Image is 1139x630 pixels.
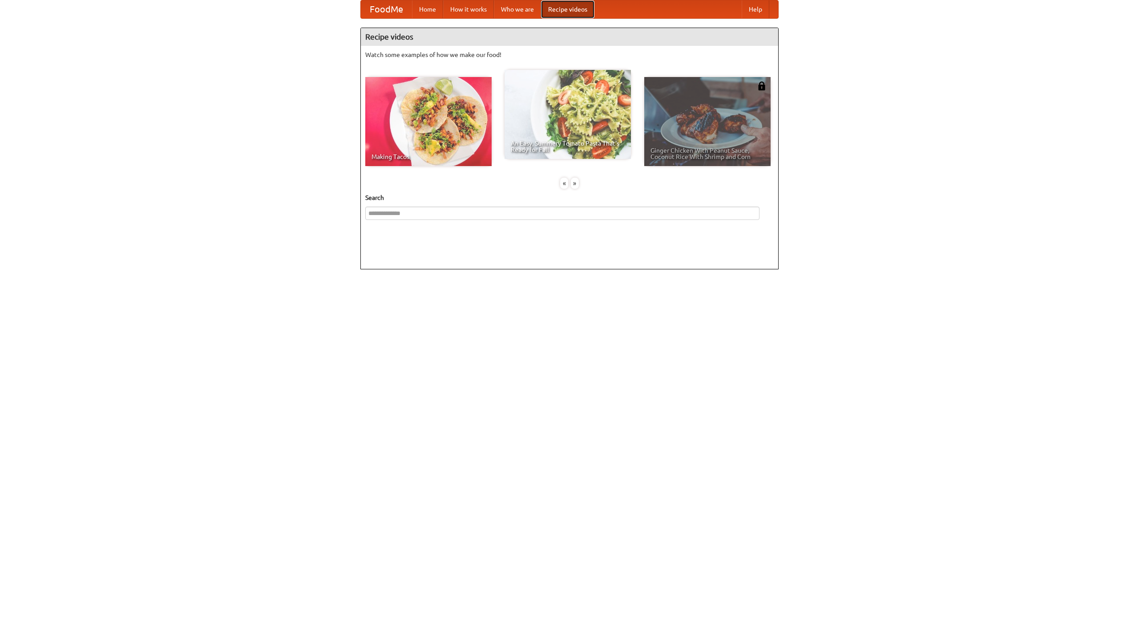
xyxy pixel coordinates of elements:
a: Home [412,0,443,18]
a: Making Tacos [365,77,492,166]
h4: Recipe videos [361,28,778,46]
a: Who we are [494,0,541,18]
img: 483408.png [757,81,766,90]
div: « [560,178,568,189]
h5: Search [365,193,774,202]
a: Help [742,0,769,18]
a: FoodMe [361,0,412,18]
a: An Easy, Summery Tomato Pasta That's Ready for Fall [505,70,631,159]
div: » [571,178,579,189]
p: Watch some examples of how we make our food! [365,50,774,59]
span: Making Tacos [372,154,485,160]
a: How it works [443,0,494,18]
a: Recipe videos [541,0,594,18]
span: An Easy, Summery Tomato Pasta That's Ready for Fall [511,140,625,153]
